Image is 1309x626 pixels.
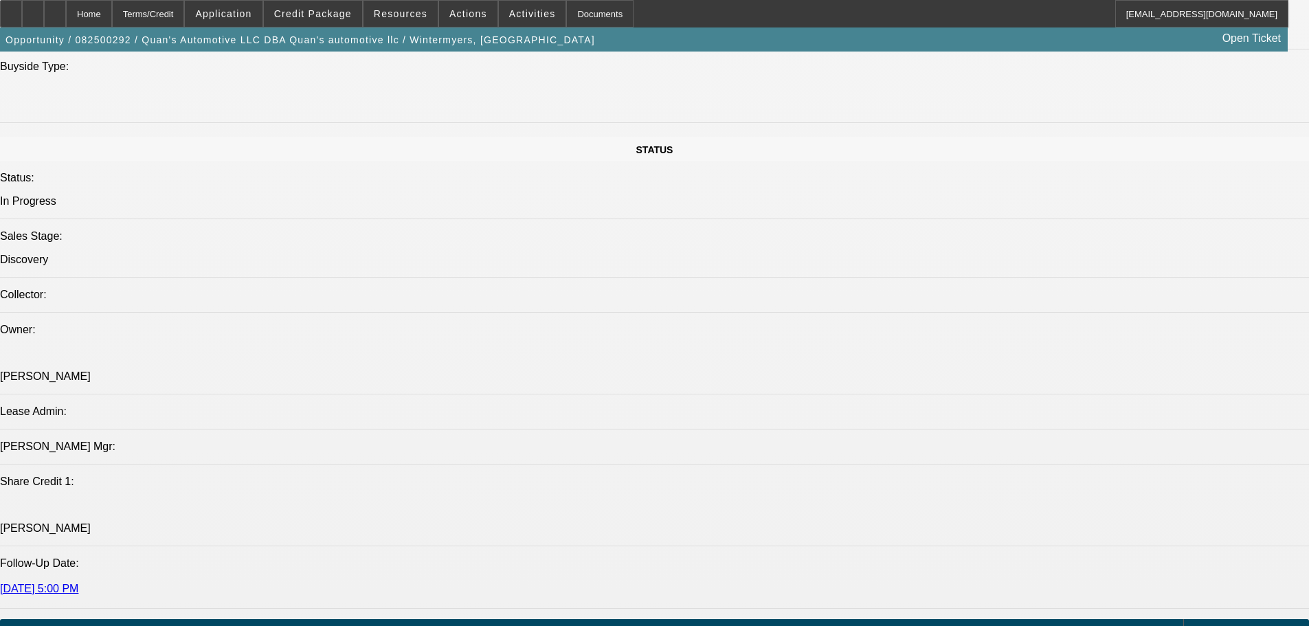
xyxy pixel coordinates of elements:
[499,1,566,27] button: Activities
[5,34,595,45] span: Opportunity / 082500292 / Quan's Automotive LLC DBA Quan's automotive llc / Wintermyers, [GEOGRAP...
[636,144,673,155] span: STATUS
[274,8,352,19] span: Credit Package
[363,1,438,27] button: Resources
[439,1,497,27] button: Actions
[509,8,556,19] span: Activities
[374,8,427,19] span: Resources
[264,1,362,27] button: Credit Package
[449,8,487,19] span: Actions
[185,1,262,27] button: Application
[195,8,251,19] span: Application
[1217,27,1286,50] a: Open Ticket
